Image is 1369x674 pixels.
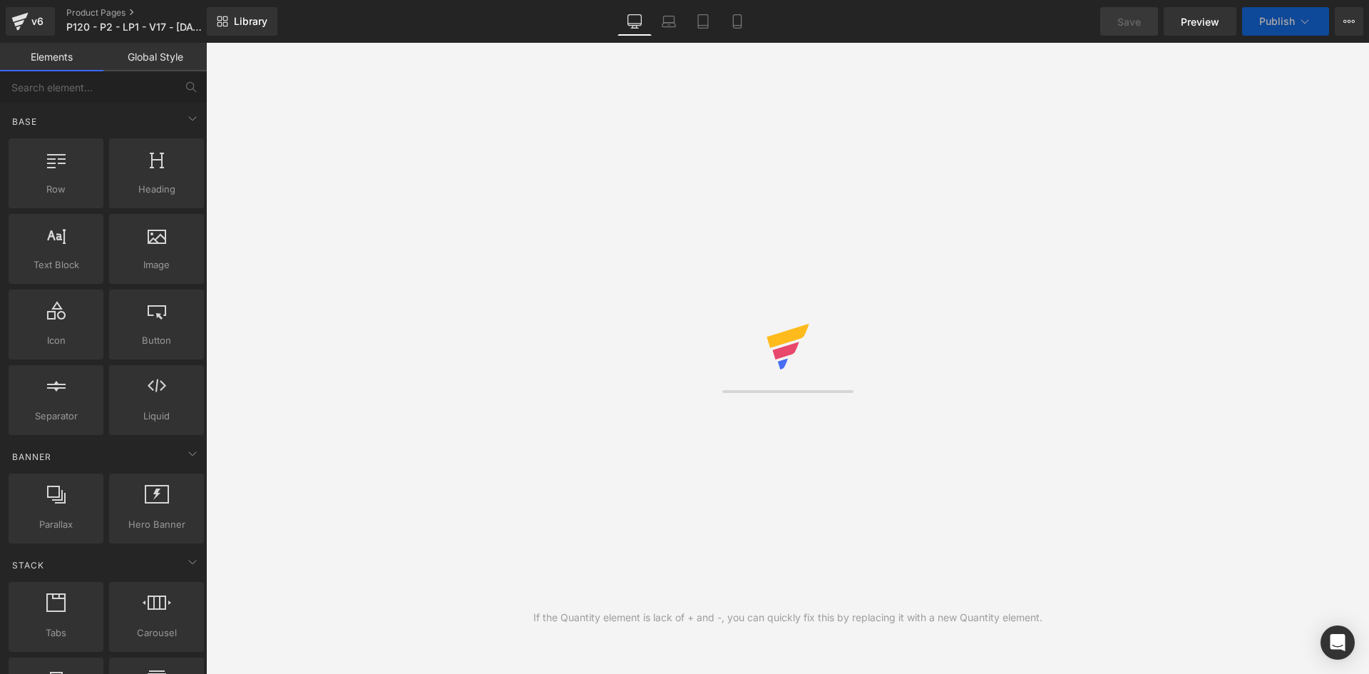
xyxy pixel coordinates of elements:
a: Global Style [103,43,207,71]
span: Image [113,257,200,272]
a: Laptop [652,7,686,36]
div: Open Intercom Messenger [1321,626,1355,660]
span: Preview [1181,14,1219,29]
a: Mobile [720,7,754,36]
span: Liquid [113,409,200,424]
span: Parallax [13,517,99,532]
a: v6 [6,7,55,36]
span: Library [234,15,267,28]
span: Separator [13,409,99,424]
div: If the Quantity element is lack of + and -, you can quickly fix this by replacing it with a new Q... [533,610,1042,626]
span: Save [1117,14,1141,29]
span: Button [113,333,200,348]
span: Text Block [13,257,99,272]
button: More [1335,7,1363,36]
span: P120 - P2 - LP1 - V17 - [DATE] [66,21,202,33]
span: Publish [1259,16,1295,27]
span: Hero Banner [113,517,200,532]
a: Product Pages [66,7,230,19]
button: Publish [1242,7,1329,36]
a: New Library [207,7,277,36]
div: v6 [29,12,46,31]
a: Tablet [686,7,720,36]
a: Desktop [617,7,652,36]
span: Tabs [13,626,99,640]
span: Carousel [113,626,200,640]
span: Stack [11,558,46,572]
span: Banner [11,450,53,464]
span: Heading [113,182,200,197]
span: Base [11,115,39,128]
a: Preview [1164,7,1236,36]
span: Row [13,182,99,197]
span: Icon [13,333,99,348]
